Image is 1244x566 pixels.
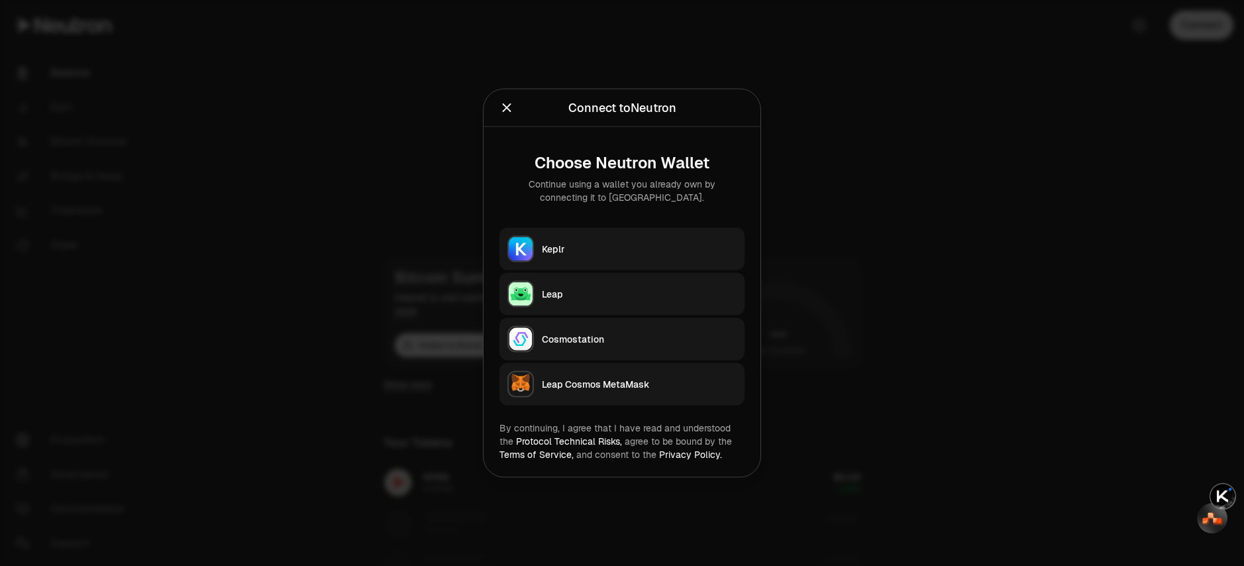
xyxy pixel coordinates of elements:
div: Keplr [542,243,737,256]
div: Leap [542,288,737,301]
button: CosmostationCosmostation [499,318,745,361]
button: LeapLeap [499,273,745,315]
button: Close [499,99,514,117]
div: By continuing, I agree that I have read and understood the agree to be bound by the and consent t... [499,422,745,461]
a: Privacy Policy. [659,449,722,461]
button: Leap Cosmos MetaMaskLeap Cosmos MetaMask [499,363,745,406]
a: Terms of Service, [499,449,574,461]
div: Cosmostation [542,333,737,346]
div: Choose Neutron Wallet [510,154,734,172]
img: Keplr [509,237,533,261]
img: Leap Cosmos MetaMask [509,372,533,396]
a: Protocol Technical Risks, [516,435,622,447]
img: Leap [509,282,533,306]
button: KeplrKeplr [499,228,745,270]
img: Cosmostation [509,327,533,351]
div: Leap Cosmos MetaMask [542,378,737,391]
div: Connect to Neutron [568,99,676,117]
div: Continue using a wallet you already own by connecting it to [GEOGRAPHIC_DATA]. [510,178,734,204]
